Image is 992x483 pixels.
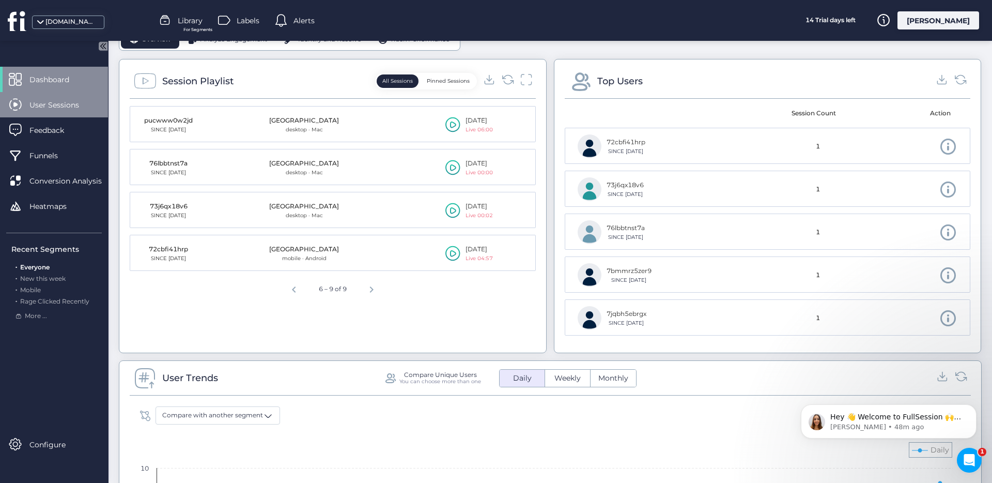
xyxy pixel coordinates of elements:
div: Session Playlist [162,74,234,88]
iframe: Intercom notifications message [785,383,992,455]
span: Everyone [20,263,50,271]
button: Weekly [545,370,590,387]
span: Monthly [592,373,634,384]
span: Funnels [29,150,73,161]
span: Feedback [29,125,80,136]
span: 1 [816,228,820,237]
span: Configure [29,439,81,450]
span: . [16,295,17,305]
mat-header-cell: Session Count [764,99,863,128]
div: [DOMAIN_NAME] [45,17,97,27]
div: 7bmmrz5zer9 [607,266,652,276]
div: SINCE [DATE] [607,319,646,327]
div: 76lbbtnst7a [607,223,645,233]
span: . [16,284,17,294]
span: 1 [816,313,820,323]
span: 1 [816,270,820,280]
span: 1 [816,142,820,152]
span: Dashboard [29,74,85,85]
span: Heatmaps [29,201,82,212]
span: New this week [20,275,66,282]
div: You can choose more than one [399,378,481,385]
div: Compare Unique Users [404,371,477,378]
div: Live 00:02 [466,212,493,220]
button: All Sessions [377,74,419,88]
span: . [16,273,17,282]
div: [DATE] [466,116,493,126]
div: 6 – 9 of 9 [315,280,351,298]
span: Rage Clicked Recently [20,297,89,305]
button: Previous page [284,278,304,298]
div: 73j6qx18v6 [143,202,194,212]
div: SINCE [DATE] [607,233,645,241]
div: [DATE] [466,245,493,254]
div: SINCE [DATE] [607,147,645,156]
button: Next page [361,278,382,298]
div: desktop · Mac [269,126,339,134]
div: desktop · Mac [269,169,339,177]
div: [DATE] [466,202,493,212]
span: Labels [237,15,259,26]
div: Recent Segments [11,244,102,255]
div: 7jqbh5ebrgx [607,309,646,319]
div: SINCE [DATE] [143,169,194,177]
div: [GEOGRAPHIC_DATA] [269,116,339,126]
span: For Segments [183,26,212,33]
button: Monthly [591,370,636,387]
span: Compare with another segment [162,411,263,420]
span: Daily [507,373,538,384]
div: SINCE [DATE] [607,276,652,284]
div: [GEOGRAPHIC_DATA] [269,245,339,254]
div: SINCE [DATE] [143,126,194,134]
div: pucwww0w2jd [143,116,194,126]
div: SINCE [DATE] [143,212,194,220]
div: [DATE] [466,159,493,169]
span: Conversion Analysis [29,175,117,187]
div: Live 00:00 [466,169,493,177]
span: Alerts [293,15,315,26]
div: SINCE [DATE] [607,190,644,199]
text: 10 [141,464,149,472]
span: Mobile [20,286,41,294]
span: . [16,261,17,271]
div: 73j6qx18v6 [607,180,644,190]
div: 72cbfi41hrp [607,138,645,147]
span: Weekly [548,373,587,384]
div: 76lbbtnst7a [143,159,194,169]
div: Top Users [597,74,643,88]
div: 72cbfi41hrp [143,245,194,254]
div: [PERSON_NAME] [897,11,979,29]
mat-header-cell: Action [863,99,963,128]
button: Pinned Sessions [421,74,475,88]
div: [GEOGRAPHIC_DATA] [269,202,339,212]
iframe: Intercom live chat [957,448,982,473]
span: 1 [978,448,986,456]
span: User Sessions [29,99,95,111]
div: desktop · Mac [269,212,339,220]
button: Daily [500,370,545,387]
div: 14 Trial days left [792,11,869,29]
div: Live 06:00 [466,126,493,134]
div: mobile · Android [269,254,339,263]
span: More ... [25,311,47,321]
div: SINCE [DATE] [143,254,194,263]
span: Library [178,15,203,26]
span: 1 [816,185,820,194]
div: [GEOGRAPHIC_DATA] [269,159,339,169]
div: Live 04:57 [466,254,493,263]
div: User Trends [162,371,218,385]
